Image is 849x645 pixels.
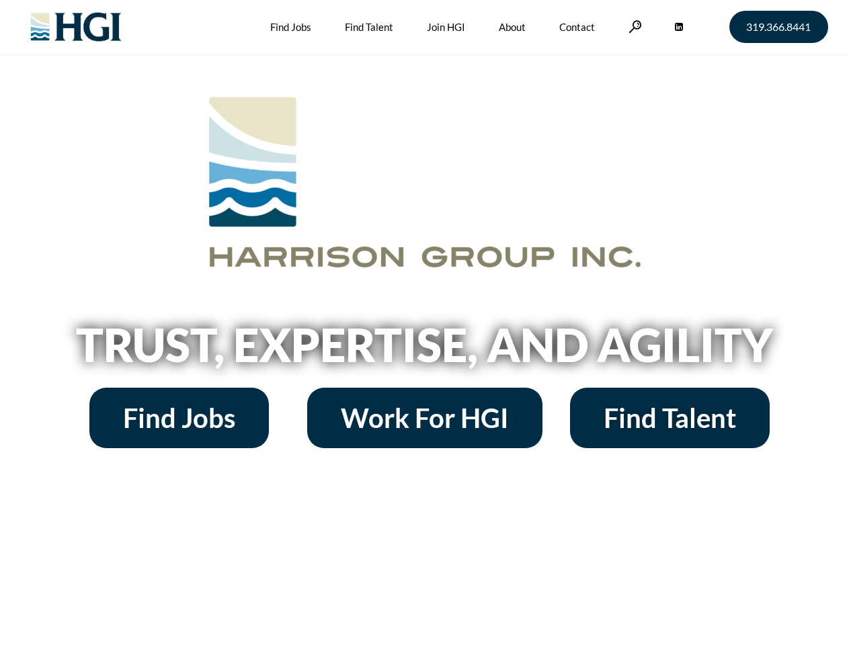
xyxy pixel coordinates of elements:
h2: Trust, Expertise, and Agility [42,322,808,368]
span: Work For HGI [341,404,509,431]
a: Find Jobs [89,388,269,448]
span: 319.366.8441 [746,21,811,32]
span: Find Talent [604,404,736,431]
a: Search [629,20,642,33]
a: Find Talent [570,388,770,448]
a: 319.366.8441 [729,11,828,43]
a: Work For HGI [307,388,542,448]
span: Find Jobs [123,404,235,431]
